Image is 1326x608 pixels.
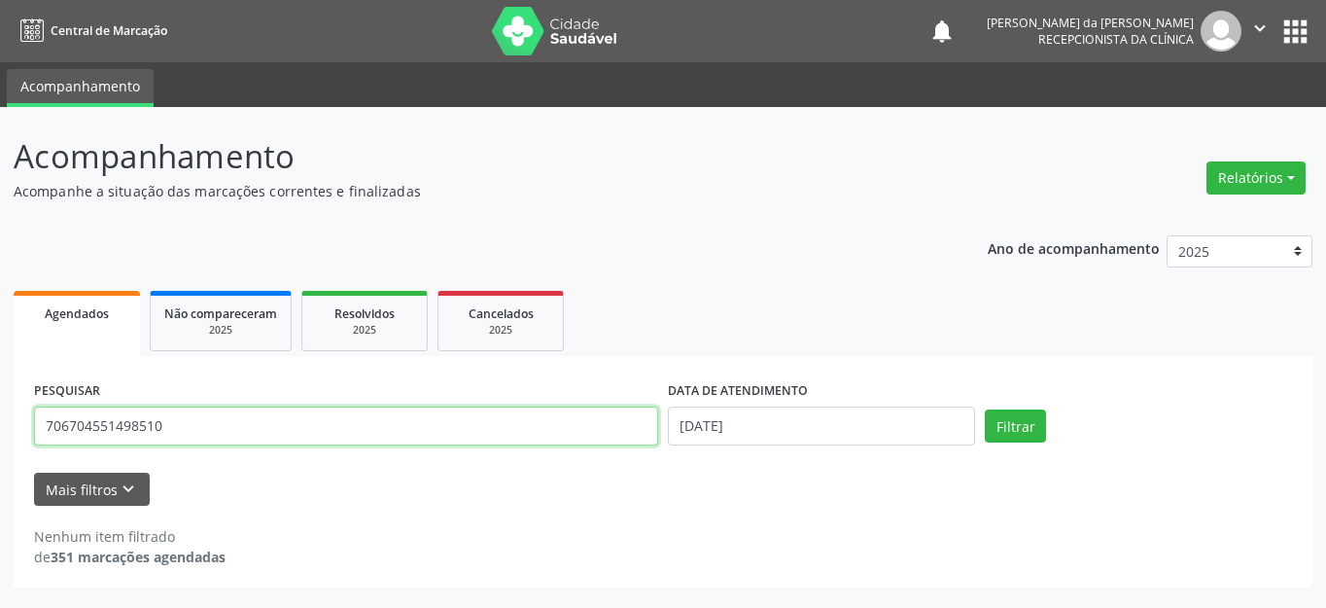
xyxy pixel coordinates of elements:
[668,376,808,407] label: DATA DE ATENDIMENTO
[1278,15,1312,49] button: apps
[34,547,226,567] div: de
[51,548,226,566] strong: 351 marcações agendadas
[1249,18,1271,39] i: 
[118,479,139,500] i: keyboard_arrow_down
[469,305,534,322] span: Cancelados
[34,376,100,407] label: PESQUISAR
[34,407,658,446] input: Nome, CNS
[452,323,549,338] div: 2025
[985,410,1046,443] button: Filtrar
[1241,11,1278,52] button: 
[987,15,1194,31] div: [PERSON_NAME] da [PERSON_NAME]
[164,323,277,338] div: 2025
[334,305,395,322] span: Resolvidos
[14,181,923,201] p: Acompanhe a situação das marcações correntes e finalizadas
[34,473,150,507] button: Mais filtroskeyboard_arrow_down
[1038,31,1194,48] span: Recepcionista da clínica
[14,15,167,47] a: Central de Marcação
[668,407,975,446] input: Selecione um intervalo
[164,305,277,322] span: Não compareceram
[7,69,154,107] a: Acompanhamento
[1201,11,1241,52] img: img
[45,305,109,322] span: Agendados
[928,18,956,45] button: notifications
[988,235,1160,260] p: Ano de acompanhamento
[316,323,413,338] div: 2025
[14,132,923,181] p: Acompanhamento
[51,22,167,39] span: Central de Marcação
[34,526,226,547] div: Nenhum item filtrado
[1206,161,1306,195] button: Relatórios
